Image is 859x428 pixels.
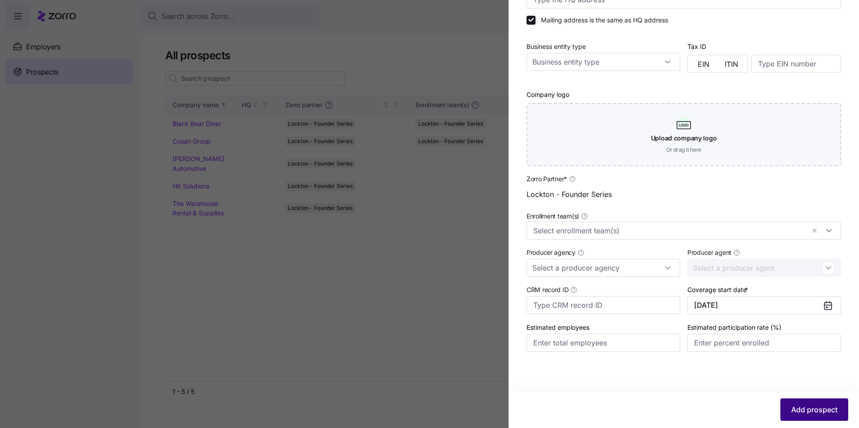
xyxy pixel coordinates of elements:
[527,42,586,52] label: Business entity type
[527,248,576,257] span: Producer agency
[527,296,680,314] input: Type CRM record ID
[725,61,738,68] span: ITIN
[687,259,841,277] input: Select a producer agent
[687,297,841,314] button: [DATE]
[780,398,848,421] button: Add prospect
[527,212,579,221] span: Enrollment team(s)
[527,175,567,183] span: Zorro Partner *
[791,404,837,415] span: Add prospect
[527,259,680,277] input: Select a producer agency
[698,61,709,68] span: EIN
[533,225,805,236] input: Select enrollment team(s)
[687,248,731,257] span: Producer agent
[527,53,680,71] input: Business entity type
[527,90,569,100] label: Company logo
[536,16,668,25] label: Mailing address is the same as HQ address
[687,285,750,295] label: Coverage start date
[527,323,589,332] label: Estimated employees
[687,42,706,52] label: Tax ID
[687,334,841,352] input: Enter percent enrolled
[751,55,841,73] input: Type EIN number
[527,285,568,294] span: CRM record ID
[687,323,781,332] label: Estimated participation rate (%)
[527,334,680,352] input: Enter total employees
